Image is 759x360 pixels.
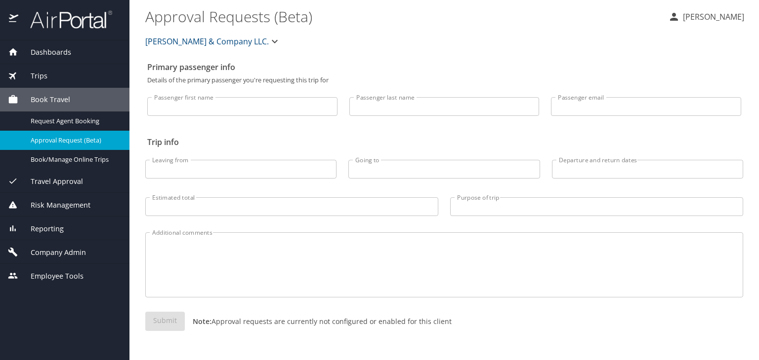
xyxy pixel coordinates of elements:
[141,32,285,51] button: [PERSON_NAME] & Company LLC.
[147,134,741,150] h2: Trip info
[31,136,118,145] span: Approval Request (Beta)
[145,35,269,48] span: [PERSON_NAME] & Company LLC.
[31,116,118,126] span: Request Agent Booking
[147,77,741,83] p: Details of the primary passenger you're requesting this trip for
[680,11,744,23] p: [PERSON_NAME]
[18,200,90,211] span: Risk Management
[31,155,118,164] span: Book/Manage Online Trips
[145,1,660,32] h1: Approval Requests (Beta)
[9,10,19,29] img: icon-airportal.png
[147,59,741,75] h2: Primary passenger info
[18,176,83,187] span: Travel Approval
[19,10,112,29] img: airportal-logo.png
[18,71,47,81] span: Trips
[18,94,70,105] span: Book Travel
[18,47,71,58] span: Dashboards
[18,271,84,282] span: Employee Tools
[18,223,64,234] span: Reporting
[18,247,86,258] span: Company Admin
[664,8,748,26] button: [PERSON_NAME]
[193,317,211,326] strong: Note:
[185,316,452,326] p: Approval requests are currently not configured or enabled for this client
